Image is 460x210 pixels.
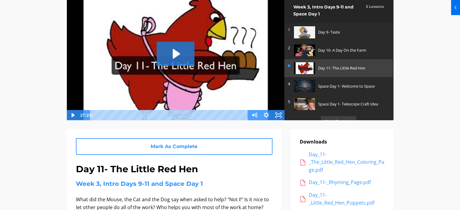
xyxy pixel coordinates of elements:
[272,110,285,120] button: Fullscreen
[300,180,306,186] img: acrobat.png
[366,4,384,9] h3: 5 Lessons
[284,59,393,77] a: Day 11- The Little Red Hen
[318,29,387,35] p: Day 9- Taste
[318,65,387,71] p: Day 11- The Little Red Hen
[288,81,291,87] p: 4
[94,110,245,120] div: Playbar
[318,101,387,107] p: Space Day 1- Telescope Craft Idea
[294,98,315,110] img: 4uXhXVxoQbe35coP7HqU_6220d02ffa532d3b1cfcc5908418a7c8693e47e6.jpg
[1,4,8,11] span: chevron_left
[288,99,291,105] p: 5
[300,196,306,202] img: acrobat.png
[288,45,291,51] p: 2
[318,83,387,89] p: Space Day 1- Welcome to Space
[300,191,384,207] a: Day_11-_Little_Red_Hen_Puppets.pdf
[293,4,363,17] h2: Week 3, Intro Days 9-11 and Space Day 1
[260,110,272,120] button: Show settings menu
[284,23,393,41] a: 1 Day 9- Taste
[321,116,356,127] p: Next Category
[300,160,306,166] img: acrobat.png
[284,113,393,130] a: Next Category
[294,80,315,92] img: m8WisU8sRFumGDh4Djfq_6fd0d1b30e8443fa0196a970a21a31f721b65921.jpg
[76,180,203,187] a: Week 3, Intro Days 9-11 and Space Day 1
[300,179,384,186] a: Day_11-_Rhyming_Page.pdf
[294,62,315,74] img: p1fGzHopTGuyfv9vN482_169e1eee4cb441b123ff0107a7541ffe8a62d2c5.jpg
[300,138,384,146] p: Downloads
[284,41,393,59] a: 2 Day 10- A Day On the Farm
[76,162,272,176] h1: Day 11- The Little Red Hen
[294,26,315,38] img: pLFJVG1aSUSIWDBdFOox_260940247203bf2659202069ea1ab8c1139d526e.jpg
[248,110,260,120] button: Mute
[309,151,384,174] div: Day_11-_The_Little_Red_Hen_Coloring_Page.pdf
[309,179,384,186] div: Day_11-_Rhyming_Page.pdf
[76,138,272,155] a: Mark As Complete
[300,151,384,174] a: Day_11-_The_Little_Red_Hen_Coloring_Page.pdf
[318,47,387,53] p: Day 10- A Day On the Farm
[284,77,393,95] a: 4 Space Day 1- Welcome to Space
[157,42,194,66] button: Play Video: sites/2147505858/video/wzkftW4QTReUCVwGckZx_Day_11-_The_Little_Red_Hen.mp4
[309,191,384,207] div: Day_11-_Little_Red_Hen_Puppets.pdf
[67,110,79,120] button: Play Video
[294,44,315,56] img: zY2HIoSQ2KAIB7ojOWe9_4f9395786427db5b7b8967eb61aac3cfdcb53d13.jpg
[284,95,393,113] a: 5 Space Day 1- Telescope Craft Idea
[288,27,291,33] p: 1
